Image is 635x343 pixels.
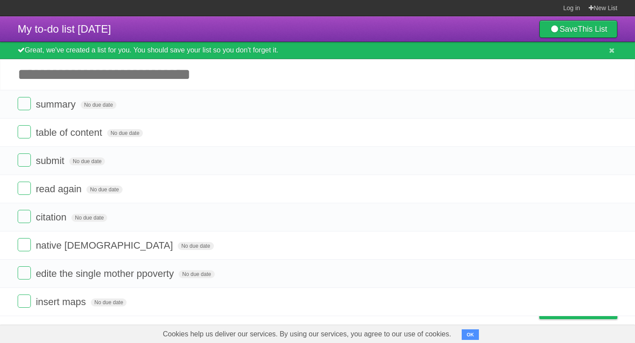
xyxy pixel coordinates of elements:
span: No due date [86,186,122,194]
span: No due date [107,129,143,137]
span: edite the single mother ppoverty [36,268,176,279]
span: submit [36,155,67,166]
span: No due date [69,157,105,165]
span: read again [36,183,84,194]
label: Done [18,125,31,138]
span: native [DEMOGRAPHIC_DATA] [36,240,175,251]
span: summary [36,99,78,110]
span: No due date [71,214,107,222]
b: This List [578,25,607,34]
span: insert maps [36,296,88,307]
span: No due date [178,242,213,250]
span: Cookies help us deliver our services. By using our services, you agree to our use of cookies. [154,325,460,343]
label: Done [18,97,31,110]
span: My to-do list [DATE] [18,23,111,35]
label: Done [18,210,31,223]
label: Done [18,295,31,308]
button: OK [462,329,479,340]
span: table of content [36,127,104,138]
label: Done [18,182,31,195]
span: Buy me a coffee [558,303,613,319]
span: citation [36,212,69,223]
label: Done [18,153,31,167]
span: No due date [179,270,214,278]
span: No due date [81,101,116,109]
label: Done [18,238,31,251]
span: No due date [91,298,127,306]
a: SaveThis List [539,20,617,38]
label: Done [18,266,31,280]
